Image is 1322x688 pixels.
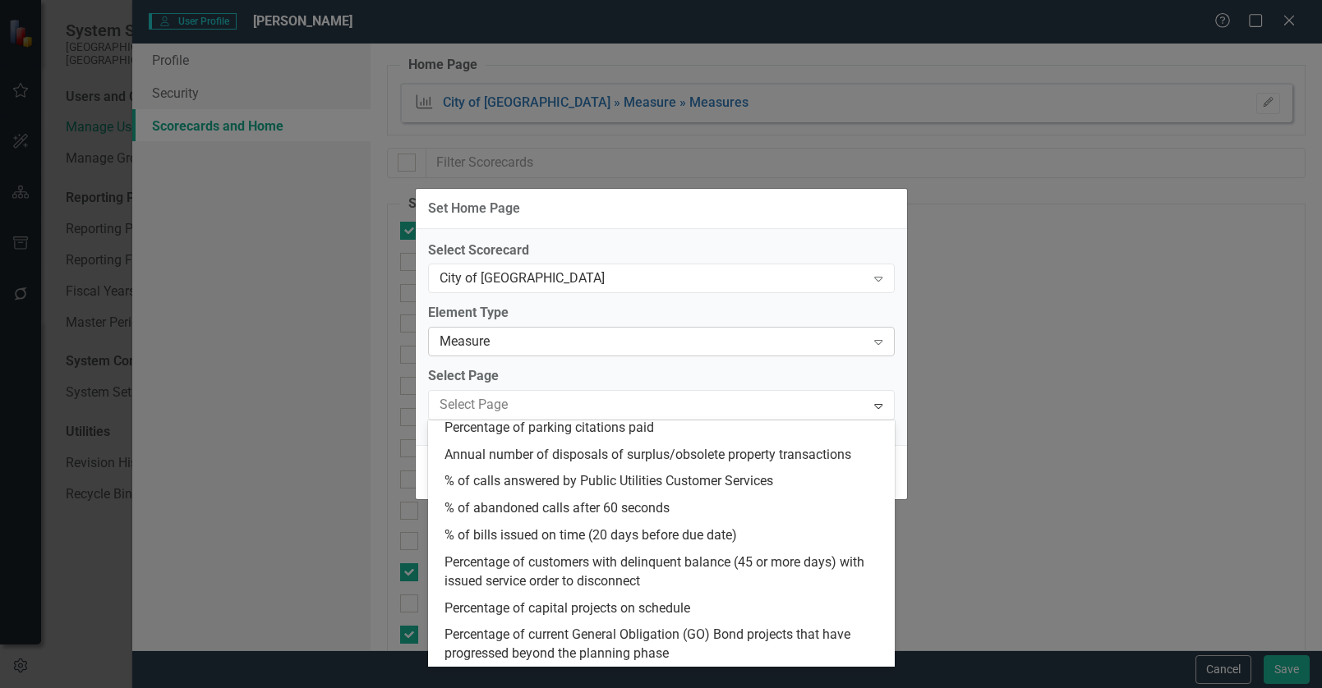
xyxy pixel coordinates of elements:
label: Select Page [428,367,895,386]
div: City of [GEOGRAPHIC_DATA] [440,269,866,288]
label: Select Scorecard [428,241,895,260]
div: Measure [440,333,866,351]
div: Percentage of current General Obligation (GO) Bond projects that have progressed beyond the plann... [445,626,885,663]
div: Annual number of disposals of surplus/obsolete property transactions [445,446,885,465]
div: % of calls answered by Public Utilities Customer Services [445,472,885,491]
div: % of abandoned calls after 60 seconds [445,499,885,518]
label: Element Type [428,304,895,323]
div: Percentage of capital projects on schedule [445,599,885,618]
div: Percentage of parking citations paid [445,419,885,438]
div: Percentage of customers with delinquent balance (45 or more days) with issued service order to di... [445,553,885,591]
div: Set Home Page [428,201,520,216]
div: % of bills issued on time (20 days before due date) [445,526,885,545]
